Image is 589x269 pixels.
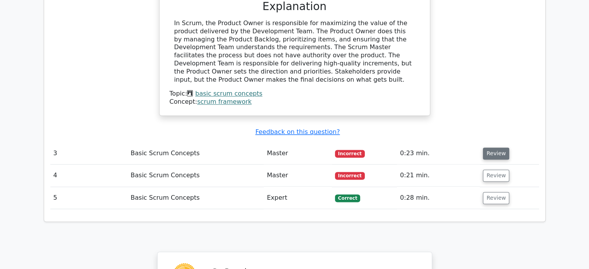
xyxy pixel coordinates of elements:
td: Basic Scrum Concepts [127,187,264,209]
span: Incorrect [335,150,365,158]
td: Expert [264,187,332,209]
button: Review [483,147,509,159]
td: Basic Scrum Concepts [127,164,264,187]
div: Topic: [170,90,420,98]
a: Feedback on this question? [255,128,340,135]
span: Incorrect [335,172,365,180]
td: 5 [50,187,128,209]
td: Master [264,164,332,187]
td: 0:23 min. [397,142,480,164]
span: Correct [335,194,360,202]
a: basic scrum concepts [195,90,262,97]
div: In Scrum, the Product Owner is responsible for maximizing the value of the product delivered by t... [174,19,415,84]
button: Review [483,170,509,182]
td: Basic Scrum Concepts [127,142,264,164]
div: Concept: [170,98,420,106]
td: 3 [50,142,128,164]
td: Master [264,142,332,164]
td: 0:21 min. [397,164,480,187]
td: 4 [50,164,128,187]
a: scrum framework [197,98,252,105]
button: Review [483,192,509,204]
td: 0:28 min. [397,187,480,209]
